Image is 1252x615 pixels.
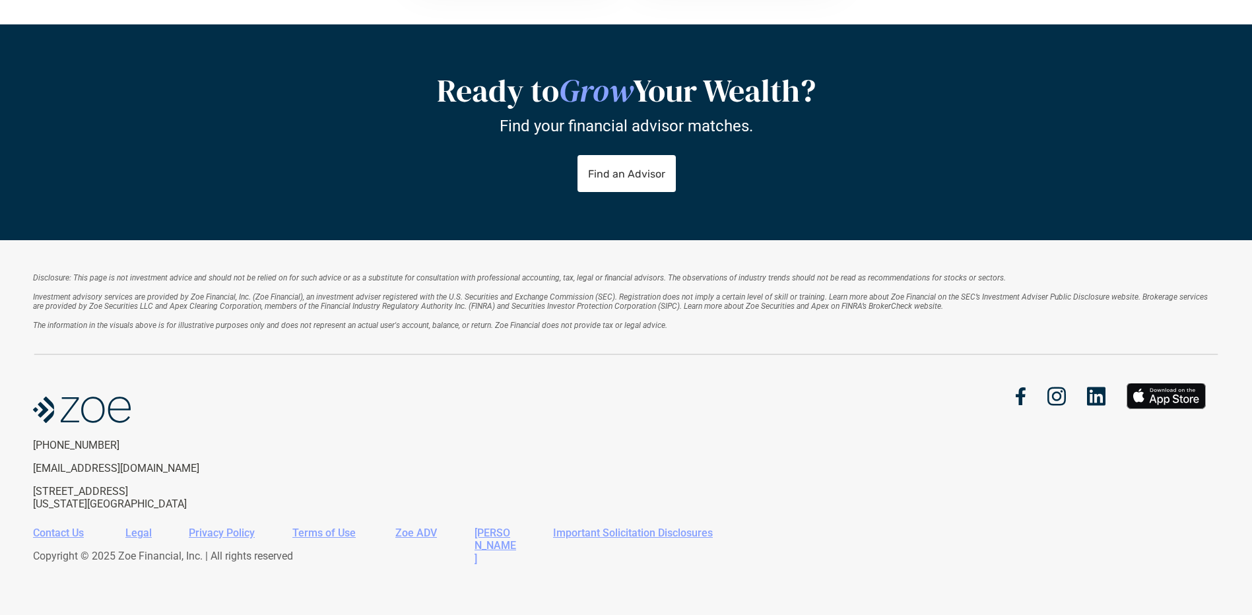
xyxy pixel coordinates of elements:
[395,527,437,539] a: Zoe ADV
[577,156,675,193] a: Find an Advisor
[33,439,249,451] p: [PHONE_NUMBER]
[33,321,667,330] em: The information in the visuals above is for illustrative purposes only and does not represent an ...
[587,168,665,180] p: Find an Advisor
[33,462,249,474] p: [EMAIL_ADDRESS][DOMAIN_NAME]
[125,527,152,539] a: Legal
[33,485,249,510] p: [STREET_ADDRESS] [US_STATE][GEOGRAPHIC_DATA]
[33,292,1210,311] em: Investment advisory services are provided by Zoe Financial, Inc. (Zoe Financial), an investment a...
[33,273,1006,282] em: Disclosure: This page is not investment advice and should not be relied on for such advice or as ...
[500,117,753,136] p: Find your financial advisor matches.
[189,527,255,539] a: Privacy Policy
[33,550,1209,562] p: Copyright © 2025 Zoe Financial, Inc. | All rights reserved
[292,527,356,539] a: Terms of Use
[553,527,713,539] a: Important Solicitation Disclosures
[559,69,633,112] em: Grow
[33,527,84,539] a: Contact Us
[475,527,516,564] a: [PERSON_NAME]
[296,72,956,110] h2: Ready to Your Wealth?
